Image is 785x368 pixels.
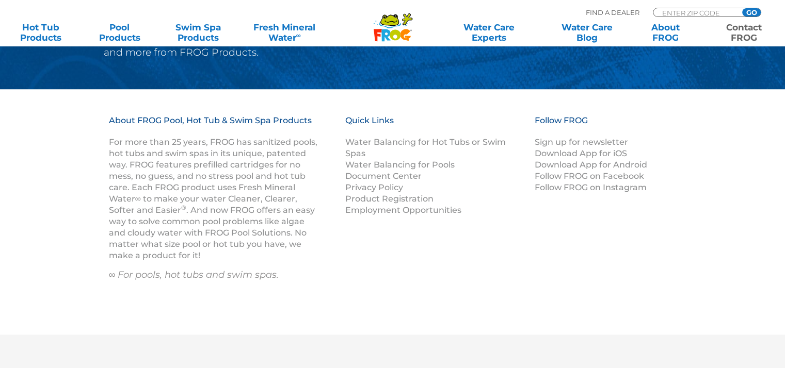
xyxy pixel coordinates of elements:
[439,22,539,43] a: Water CareExperts
[181,204,186,211] sup: ®
[10,22,71,43] a: Hot TubProducts
[635,22,696,43] a: AboutFROG
[534,148,627,158] a: Download App for iOS
[742,8,761,16] input: GO
[168,22,229,43] a: Swim SpaProducts
[345,171,422,181] a: Document Center
[109,137,319,261] p: For more than 25 years, FROG has sanitized pools, hot tubs and swim spas in its unique, patented ...
[661,8,731,17] input: Zip Code Form
[296,31,300,39] sup: ∞
[534,160,647,170] a: Download App for Android
[556,22,617,43] a: Water CareBlog
[534,182,646,192] a: Follow FROG on Instagram
[345,205,461,215] a: Employment Opportunities
[534,137,628,147] a: Sign up for newsletter
[345,160,455,170] a: Water Balancing for Pools
[586,8,639,17] p: Find A Dealer
[534,171,644,181] a: Follow FROG on Facebook
[109,269,279,280] em: ∞ For pools, hot tubs and swim spas.
[246,22,323,43] a: Fresh MineralWater∞
[89,22,150,43] a: PoolProducts
[345,194,434,204] a: Product Registration
[534,115,663,137] h3: Follow FROG
[345,182,403,192] a: Privacy Policy
[345,115,522,137] h3: Quick Links
[714,22,775,43] a: ContactFROG
[345,137,506,158] a: Water Balancing for Hot Tubs or Swim Spas
[109,115,319,137] h3: About FROG Pool, Hot Tub & Swim Spa Products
